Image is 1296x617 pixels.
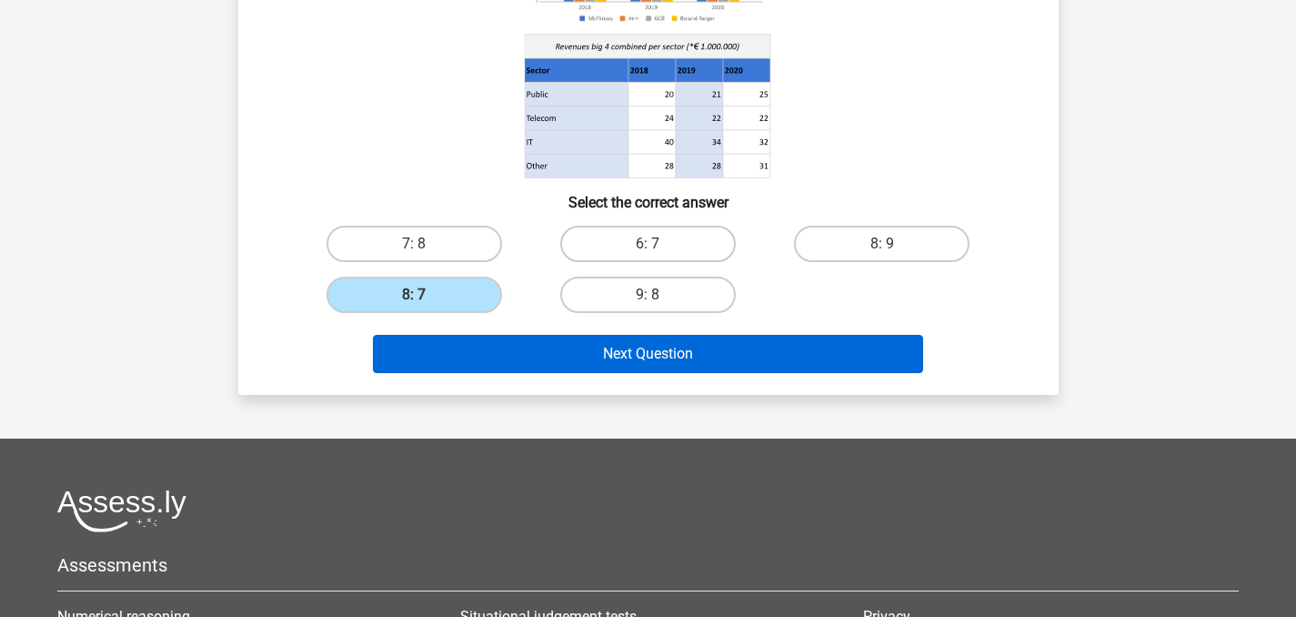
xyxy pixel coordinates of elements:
label: 8: 9 [794,226,969,262]
label: 7: 8 [327,226,502,262]
h6: Select the correct answer [267,179,1030,211]
img: Assessly logo [57,490,186,532]
label: 9: 8 [560,277,736,313]
h5: Assessments [57,554,1239,576]
button: Next Question [373,335,923,373]
label: 8: 7 [327,277,502,313]
label: 6: 7 [560,226,736,262]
